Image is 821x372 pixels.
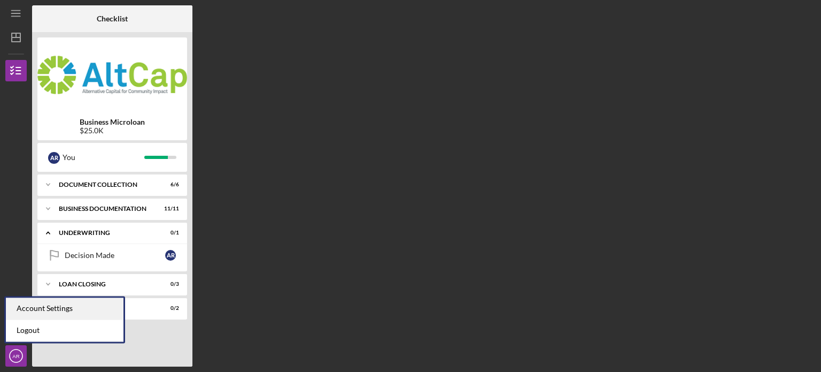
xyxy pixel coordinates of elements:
[59,181,152,188] div: Document Collection
[59,230,152,236] div: Underwriting
[165,250,176,261] div: A R
[59,281,152,287] div: Loan Closing
[65,251,165,260] div: Decision Made
[80,118,145,126] b: Business Microloan
[160,281,179,287] div: 0 / 3
[43,245,182,266] a: Decision MadeAR
[59,206,152,212] div: Business Documentation
[63,148,144,166] div: You
[160,230,179,236] div: 0 / 1
[160,181,179,188] div: 6 / 6
[48,152,60,164] div: A R
[5,345,27,367] button: AR
[160,305,179,312] div: 0 / 2
[12,353,19,359] text: AR
[6,298,123,320] div: Account Settings
[37,43,187,107] img: Product logo
[97,14,128,23] b: Checklist
[6,320,123,341] a: Logout
[160,206,179,212] div: 11 / 11
[80,126,145,135] div: $25.0K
